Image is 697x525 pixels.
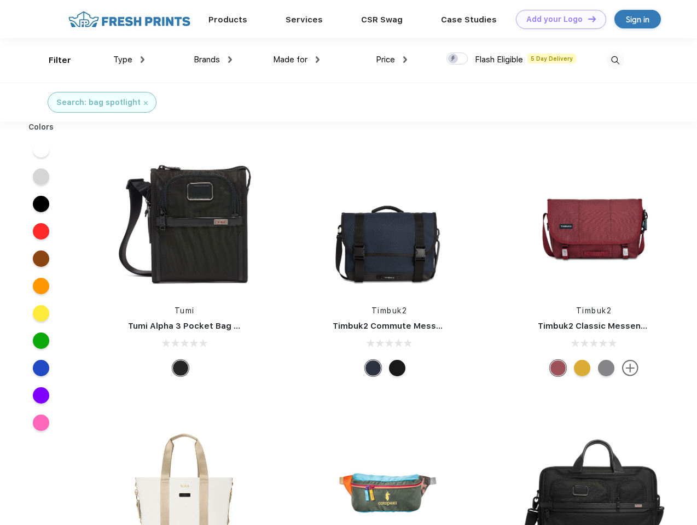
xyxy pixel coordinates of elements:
img: filter_cancel.svg [144,101,148,105]
div: Black [172,360,189,376]
img: dropdown.png [316,56,320,63]
img: DT [588,16,596,22]
div: Filter [49,54,71,67]
a: Timbuk2 [371,306,408,315]
img: func=resize&h=266 [521,149,667,294]
div: Colors [20,121,62,133]
a: Sign in [614,10,661,28]
a: Tumi [175,306,195,315]
img: fo%20logo%202.webp [65,10,194,29]
a: Tumi Alpha 3 Pocket Bag Small [128,321,256,331]
img: dropdown.png [141,56,144,63]
div: Eco Amber [574,360,590,376]
span: 5 Day Delivery [527,54,576,63]
span: Type [113,55,132,65]
span: Brands [194,55,220,65]
img: func=resize&h=266 [112,149,257,294]
img: more.svg [622,360,638,376]
img: desktop_search.svg [606,51,624,69]
span: Flash Eligible [475,55,523,65]
img: dropdown.png [403,56,407,63]
a: Timbuk2 Classic Messenger Bag [538,321,673,331]
div: Search: bag spotlight [56,97,141,108]
div: Add your Logo [526,15,583,24]
a: Products [208,15,247,25]
div: Eco Nautical [365,360,381,376]
div: Eco Gunmetal [598,360,614,376]
div: Sign in [626,13,649,26]
img: func=resize&h=266 [316,149,462,294]
a: Timbuk2 Commute Messenger Bag [333,321,479,331]
span: Made for [273,55,307,65]
div: Eco Collegiate Red [550,360,566,376]
span: Price [376,55,395,65]
a: Timbuk2 [576,306,612,315]
img: dropdown.png [228,56,232,63]
div: Eco Black [389,360,405,376]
